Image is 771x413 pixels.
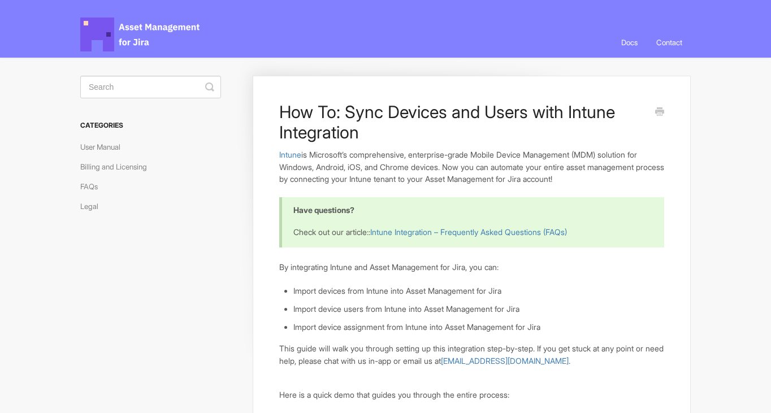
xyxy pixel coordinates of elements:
a: Print this Article [655,106,664,119]
a: Intune [279,150,301,159]
p: Check out our article:: [293,226,650,238]
a: Legal [80,197,107,215]
span: Asset Management for Jira Docs [80,18,201,51]
a: Billing and Licensing [80,158,155,176]
h1: How To: Sync Devices and Users with Intune Integration [279,102,647,142]
a: Docs [613,27,646,58]
a: FAQs [80,177,106,195]
a: [EMAIL_ADDRESS][DOMAIN_NAME] [441,356,569,366]
li: Import device users from Intune into Asset Management for Jira [293,303,664,315]
h3: Categories [80,115,221,136]
p: is Microsoft’s comprehensive, enterprise-grade Mobile Device Management (MDM) solution for Window... [279,149,664,185]
li: Import devices from Intune into Asset Management for Jira [293,285,664,297]
a: Intune Integration – Frequently Asked Questions (FAQs) [370,227,567,237]
input: Search [80,76,221,98]
li: Import device assignment from Intune into Asset Management for Jira [293,321,664,333]
a: User Manual [80,138,129,156]
a: Contact [648,27,691,58]
p: This guide will walk you through setting up this integration step-by-step. If you get stuck at an... [279,342,664,367]
p: By integrating Intune and Asset Management for Jira, you can: [279,261,664,273]
p: Here is a quick demo that guides you through the entire process: [279,389,664,401]
b: Have questions? [293,205,354,215]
